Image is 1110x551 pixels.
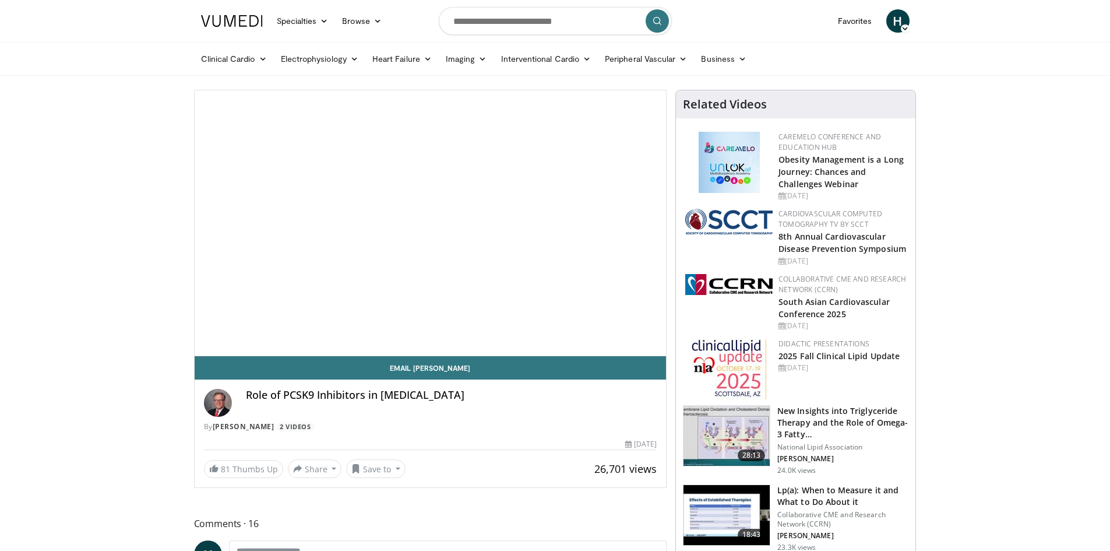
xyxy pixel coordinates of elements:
[738,529,766,541] span: 18:43
[694,47,753,71] a: Business
[194,516,667,531] span: Comments 16
[692,339,767,400] img: d65bce67-f81a-47c5-b47d-7b8806b59ca8.jpg.150x105_q85_autocrop_double_scale_upscale_version-0.2.jpg
[685,274,773,295] img: a04ee3ba-8487-4636-b0fb-5e8d268f3737.png.150x105_q85_autocrop_double_scale_upscale_version-0.2.png
[683,485,770,546] img: 7a20132b-96bf-405a-bedd-783937203c38.150x105_q85_crop-smart_upscale.jpg
[778,350,900,362] a: 2025 Fall Clinical Lipid Update
[778,339,906,349] div: Didactic Presentations
[276,422,315,432] a: 2 Videos
[778,274,906,294] a: Collaborative CME and Research Network (CCRN)
[777,510,908,529] p: Collaborative CME and Research Network (CCRN)
[365,47,439,71] a: Heart Failure
[246,389,657,402] h4: Role of PCSK9 Inhibitors in [MEDICAL_DATA]
[777,466,816,475] p: 24.0K views
[201,15,263,27] img: VuMedi Logo
[598,47,694,71] a: Peripheral Vascular
[439,7,672,35] input: Search topics, interventions
[221,464,230,475] span: 81
[778,231,906,254] a: 8th Annual Cardiovascular Disease Prevention Symposium
[194,47,274,71] a: Clinical Cardio
[778,363,906,373] div: [DATE]
[777,405,908,440] h3: New Insights into Triglyceride Therapy and the Role of Omega-3 Fatty…
[204,389,232,417] img: Avatar
[195,356,667,380] a: Email [PERSON_NAME]
[195,90,667,356] video-js: Video Player
[685,209,773,234] img: 51a70120-4f25-49cc-93a4-67582377e75f.png.150x105_q85_autocrop_double_scale_upscale_version-0.2.png
[831,9,879,33] a: Favorites
[777,443,908,452] p: National Lipid Association
[777,454,908,464] p: [PERSON_NAME]
[494,47,598,71] a: Interventional Cardio
[699,132,760,193] img: 45df64a9-a6de-482c-8a90-ada250f7980c.png.150x105_q85_autocrop_double_scale_upscale_version-0.2.jpg
[778,209,882,229] a: Cardiovascular Computed Tomography TV by SCCT
[778,321,906,331] div: [DATE]
[778,154,904,189] a: Obesity Management is a Long Journey: Chances and Challenges Webinar
[594,462,657,476] span: 26,701 views
[777,531,908,541] p: [PERSON_NAME]
[778,132,881,152] a: CaReMeLO Conference and Education Hub
[288,459,342,478] button: Share
[778,296,890,320] a: South Asian Cardiovascular Conference 2025
[346,459,406,478] button: Save to
[778,256,906,266] div: [DATE]
[683,405,908,475] a: 28:13 New Insights into Triglyceride Therapy and the Role of Omega-3 Fatty… National Lipid Associ...
[335,9,389,33] a: Browse
[777,485,908,508] h3: Lp(a): When to Measure it and What to Do About it
[439,47,494,71] a: Imaging
[778,191,906,201] div: [DATE]
[625,439,657,450] div: [DATE]
[204,460,283,478] a: 81 Thumbs Up
[886,9,910,33] a: H
[213,422,274,431] a: [PERSON_NAME]
[204,422,657,432] div: By
[683,406,770,466] img: 45ea033d-f728-4586-a1ce-38957b05c09e.150x105_q85_crop-smart_upscale.jpg
[683,97,767,111] h4: Related Videos
[274,47,365,71] a: Electrophysiology
[270,9,336,33] a: Specialties
[738,450,766,461] span: 28:13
